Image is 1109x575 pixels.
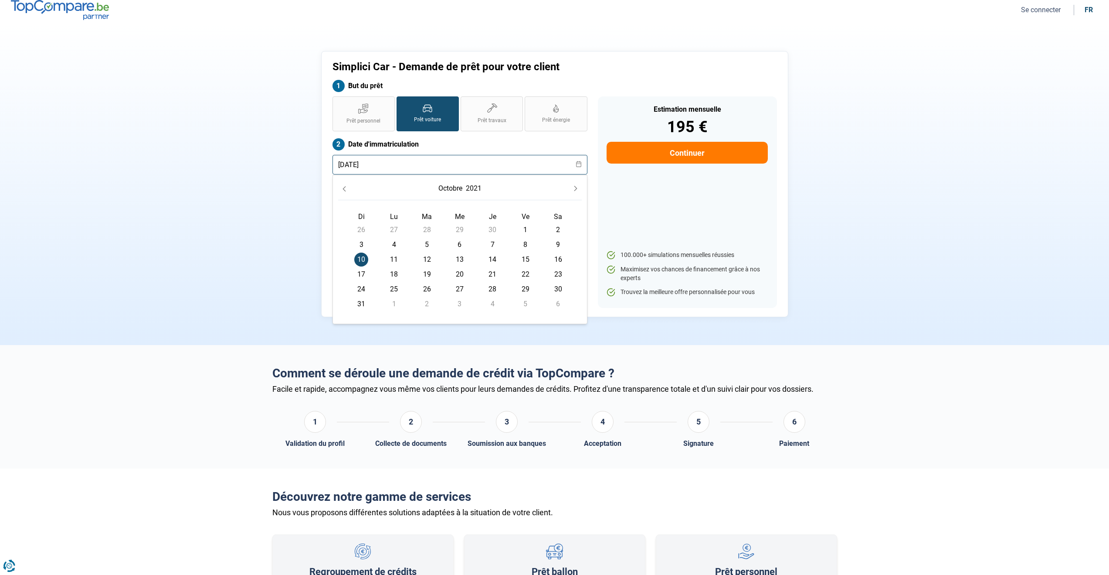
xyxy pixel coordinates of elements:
img: Prêt personnel [738,544,754,560]
span: 4 [387,238,401,252]
td: 30 [542,282,574,297]
span: Prêt voiture [414,116,441,123]
div: Choose Date [332,175,587,324]
td: 1 [509,222,542,237]
div: 2 [400,411,422,433]
li: 100.000+ simulations mensuelles réussies [607,251,767,260]
div: Acceptation [584,439,621,448]
span: 12 [420,253,434,267]
td: 14 [476,252,509,267]
td: 23 [542,267,574,282]
td: 22 [509,267,542,282]
span: 17 [354,267,368,281]
span: Me [455,212,465,221]
td: 26 [410,282,443,297]
td: 27 [378,222,410,237]
td: 11 [378,252,410,267]
span: 30 [485,223,499,237]
span: 3 [354,238,368,252]
td: 20 [443,267,476,282]
td: 17 [345,267,378,282]
span: 5 [519,297,532,311]
td: 31 [345,297,378,311]
span: 15 [519,253,532,267]
span: 11 [387,253,401,267]
span: 30 [551,282,565,296]
button: Se connecter [1018,5,1063,14]
span: 8 [519,238,532,252]
span: Prêt énergie [542,116,570,124]
td: 12 [410,252,443,267]
td: 15 [509,252,542,267]
td: 10 [345,252,378,267]
div: Collecte de documents [375,439,447,448]
td: 8 [509,237,542,252]
td: 2 [542,222,574,237]
span: 16 [551,253,565,267]
label: But du prêt [332,80,587,92]
span: 14 [485,253,499,267]
span: 29 [519,282,532,296]
img: Regroupement de crédits [355,544,371,560]
li: Trouvez la meilleure offre personnalisée pour vous [607,288,767,297]
span: 21 [485,267,499,281]
td: 28 [410,222,443,237]
div: 1 [304,411,326,433]
td: 29 [443,222,476,237]
div: fr [1085,6,1093,14]
td: 4 [378,237,410,252]
h1: Simplici Car - Demande de prêt pour votre client [332,61,663,73]
td: 1 [378,297,410,311]
li: Maximisez vos chances de financement grâce à nos experts [607,265,767,282]
h2: Découvrez notre gamme de services [272,489,837,504]
span: 1 [519,223,532,237]
div: Validation du profil [285,439,345,448]
span: 13 [453,253,467,267]
button: Continuer [607,142,767,164]
span: 24 [354,282,368,296]
td: 9 [542,237,574,252]
td: 27 [443,282,476,297]
span: Lu [390,212,398,221]
td: 7 [476,237,509,252]
td: 21 [476,267,509,282]
span: 6 [453,238,467,252]
div: 195 € [607,119,767,135]
span: 5 [420,238,434,252]
span: 10 [354,253,368,267]
span: 7 [485,238,499,252]
span: 29 [453,223,467,237]
div: Signature [683,439,714,448]
span: 19 [420,267,434,281]
span: 28 [485,282,499,296]
td: 3 [345,237,378,252]
span: 25 [387,282,401,296]
td: 26 [345,222,378,237]
span: Prêt travaux [478,117,506,124]
span: Ve [522,212,529,221]
td: 24 [345,282,378,297]
span: 18 [387,267,401,281]
td: 29 [509,282,542,297]
div: 4 [592,411,614,433]
h2: Comment se déroule une demande de crédit via TopCompare ? [272,366,837,381]
td: 28 [476,282,509,297]
span: 26 [354,223,368,237]
span: 28 [420,223,434,237]
div: Estimation mensuelle [607,106,767,113]
span: Di [358,212,365,221]
div: Facile et rapide, accompagnez vous même vos clients pour leurs demandes de crédits. Profitez d'un... [272,384,837,394]
span: Sa [554,212,562,221]
td: 13 [443,252,476,267]
div: Nous vous proposons différentes solutions adaptées à la situation de votre client. [272,508,837,517]
span: 2 [551,223,565,237]
td: 25 [378,282,410,297]
span: 6 [551,297,565,311]
td: 5 [410,237,443,252]
span: 1 [387,297,401,311]
span: 9 [551,238,565,252]
span: 27 [453,282,467,296]
button: Choose Year [464,181,483,196]
span: 27 [387,223,401,237]
span: Ma [422,212,432,221]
